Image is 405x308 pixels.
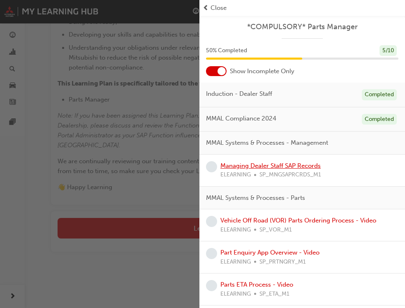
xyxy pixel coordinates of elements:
[259,225,292,235] span: SP_VOR_M1
[220,249,319,256] a: Part Enquiry App Overview - Video
[206,216,217,227] span: learningRecordVerb_NONE-icon
[259,257,306,267] span: SP_PRTNQRY_M1
[220,162,321,169] a: Managing Dealer Staff SAP Records
[259,289,289,299] span: SP_ETA_M1
[206,193,305,203] span: MMAL Systems & Processes - Parts
[203,3,209,13] span: prev-icon
[206,248,217,259] span: learningRecordVerb_NONE-icon
[220,225,251,235] span: ELEARNING
[206,89,272,99] span: Induction - Dealer Staff
[259,170,321,180] span: SP_MNGSAPRCRDS_M1
[206,114,276,123] span: MMAL Compliance 2024
[206,280,217,291] span: learningRecordVerb_NONE-icon
[230,67,294,76] span: Show Incomplete Only
[211,3,227,13] span: Close
[206,22,398,32] a: *COMPULSORY* Parts Manager
[220,217,376,224] a: Vehicle Off Road (VOR) Parts Ordering Process - Video
[362,89,397,100] div: Completed
[380,45,397,56] div: 5 / 10
[220,257,251,267] span: ELEARNING
[206,161,217,172] span: learningRecordVerb_NONE-icon
[362,114,397,125] div: Completed
[206,138,328,148] span: MMAL Systems & Processes - Management
[220,289,251,299] span: ELEARNING
[220,281,293,288] a: Parts ETA Process - Video
[220,170,251,180] span: ELEARNING
[203,3,402,13] button: prev-iconClose
[206,46,247,56] span: 50 % Completed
